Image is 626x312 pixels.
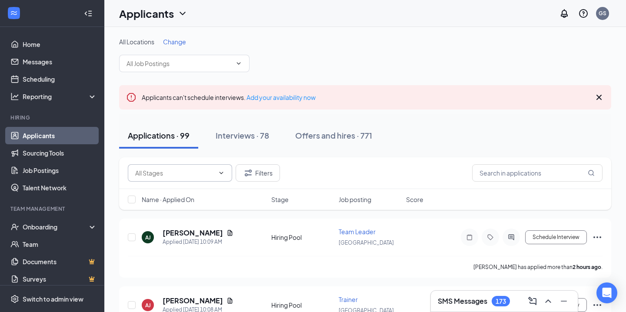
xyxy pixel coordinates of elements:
[271,233,333,242] div: Hiring Pool
[163,38,186,46] span: Change
[473,263,603,271] p: [PERSON_NAME] has applied more than .
[339,295,358,303] span: Trainer
[10,92,19,101] svg: Analysis
[128,130,190,141] div: Applications · 99
[236,164,280,182] button: Filter Filters
[592,232,603,242] svg: Ellipses
[541,294,555,308] button: ChevronUp
[578,8,589,19] svg: QuestionInfo
[496,298,506,305] div: 173
[559,296,569,306] svg: Minimize
[145,302,151,309] div: AJ
[119,6,174,21] h1: Applicants
[142,195,194,204] span: Name · Applied On
[526,294,539,308] button: ComposeMessage
[163,238,233,246] div: Applied [DATE] 10:09 AM
[557,294,571,308] button: Minimize
[84,9,93,18] svg: Collapse
[23,127,97,144] a: Applicants
[464,234,475,241] svg: Note
[573,264,601,270] b: 2 hours ago
[23,253,97,270] a: DocumentsCrown
[599,10,606,17] div: GS
[10,114,95,121] div: Hiring
[23,270,97,288] a: SurveysCrown
[271,195,289,204] span: Stage
[559,8,569,19] svg: Notifications
[295,130,372,141] div: Offers and hires · 771
[23,295,83,303] div: Switch to admin view
[10,222,19,231] svg: UserCheck
[271,301,333,309] div: Hiring Pool
[23,179,97,196] a: Talent Network
[23,53,97,70] a: Messages
[592,300,603,310] svg: Ellipses
[594,92,604,103] svg: Cross
[596,282,617,303] div: Open Intercom Messenger
[246,93,316,101] a: Add your availability now
[527,296,538,306] svg: ComposeMessage
[243,168,253,178] svg: Filter
[485,234,496,241] svg: Tag
[339,228,376,236] span: Team Leader
[142,93,316,101] span: Applicants can't schedule interviews.
[23,236,97,253] a: Team
[506,234,516,241] svg: ActiveChat
[23,162,97,179] a: Job Postings
[23,92,97,101] div: Reporting
[218,169,225,176] svg: ChevronDown
[145,234,151,241] div: AJ
[23,70,97,88] a: Scheduling
[226,229,233,236] svg: Document
[339,239,394,246] span: [GEOGRAPHIC_DATA]
[135,168,214,178] input: All Stages
[339,195,371,204] span: Job posting
[127,59,232,68] input: All Job Postings
[10,205,95,212] div: Team Management
[406,195,423,204] span: Score
[226,297,233,304] svg: Document
[472,164,603,182] input: Search in applications
[438,296,487,306] h3: SMS Messages
[216,130,269,141] div: Interviews · 78
[119,38,154,46] span: All Locations
[163,228,223,238] h5: [PERSON_NAME]
[126,92,137,103] svg: Error
[177,8,188,19] svg: ChevronDown
[543,296,553,306] svg: ChevronUp
[235,60,242,67] svg: ChevronDown
[588,169,595,176] svg: MagnifyingGlass
[10,9,18,17] svg: WorkstreamLogo
[10,295,19,303] svg: Settings
[163,296,223,305] h5: [PERSON_NAME]
[23,222,90,231] div: Onboarding
[23,144,97,162] a: Sourcing Tools
[23,36,97,53] a: Home
[525,230,587,244] button: Schedule Interview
